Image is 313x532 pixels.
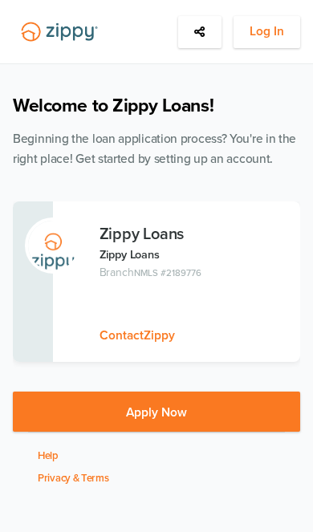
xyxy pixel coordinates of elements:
img: Lender Logo [13,16,106,48]
span: Log In [250,22,284,42]
a: Help [38,449,59,462]
button: Log In [234,16,300,48]
p: Zippy Loans [100,246,295,264]
span: Beginning the loan application process? You're in the right place! Get started by setting up an a... [13,132,296,166]
h1: Welcome to Zippy Loans! [13,95,300,117]
button: ContactZippy [100,326,175,346]
h3: Zippy Loans [100,225,295,243]
a: Privacy & Terms [38,472,109,485]
button: Apply Now [13,392,300,432]
span: Branch [100,266,135,279]
span: NMLS #2189776 [134,267,201,278]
